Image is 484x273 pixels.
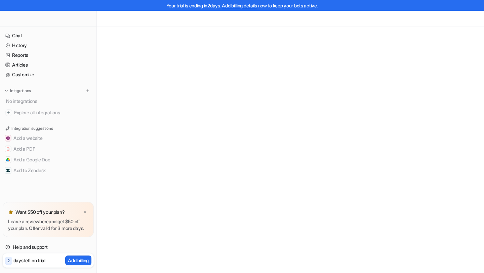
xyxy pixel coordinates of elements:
p: Integrations [10,88,31,93]
img: Add a Google Doc [6,158,10,162]
div: No integrations [4,95,94,107]
button: Add a PDFAdd a PDF [3,144,94,154]
p: Leave a review and get $50 off your plan. Offer valid for 3 more days. [8,218,88,232]
img: explore all integrations [5,109,12,116]
p: Add billing [68,257,89,264]
a: Add billing details [222,3,257,8]
p: 2 [7,258,10,264]
a: Customize [3,70,94,79]
img: Add a PDF [6,147,10,151]
span: Explore all integrations [14,107,91,118]
img: x [83,210,87,214]
img: expand menu [4,88,9,93]
a: Help and support [3,242,94,252]
a: History [3,41,94,50]
button: Integrations [3,87,33,94]
a: here [39,219,49,224]
p: Want $50 off your plan? [15,209,65,216]
img: Add a website [6,136,10,140]
a: Reports [3,50,94,60]
button: Add billing [65,256,91,265]
a: Chat [3,31,94,40]
a: Articles [3,60,94,70]
p: days left on trial [13,257,45,264]
img: menu_add.svg [85,88,90,93]
p: Integration suggestions [11,125,53,131]
button: Add a websiteAdd a website [3,133,94,144]
button: Add to ZendeskAdd to Zendesk [3,165,94,176]
button: Add a Google DocAdd a Google Doc [3,154,94,165]
img: star [8,209,13,215]
img: Add to Zendesk [6,168,10,172]
a: Explore all integrations [3,108,94,117]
